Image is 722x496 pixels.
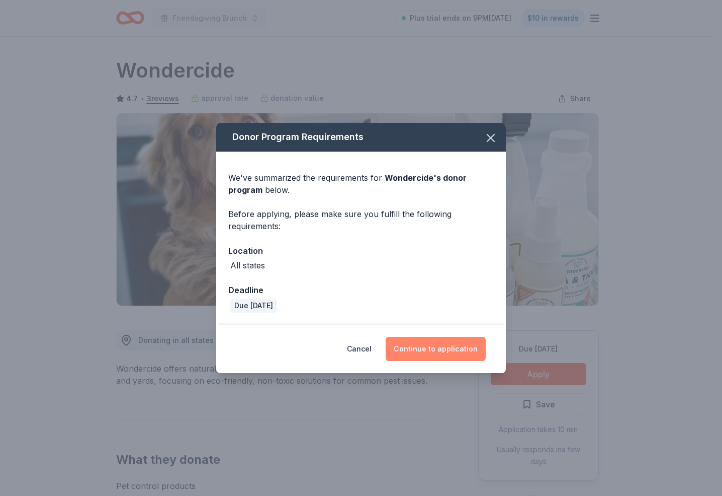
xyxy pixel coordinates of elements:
button: Continue to application [386,337,486,361]
div: Before applying, please make sure you fulfill the following requirements: [228,208,494,232]
div: Deadline [228,284,494,297]
div: All states [230,259,265,271]
div: Location [228,244,494,257]
div: We've summarized the requirements for below. [228,172,494,196]
button: Cancel [347,337,372,361]
div: Donor Program Requirements [216,123,506,152]
div: Due [DATE] [230,299,277,313]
